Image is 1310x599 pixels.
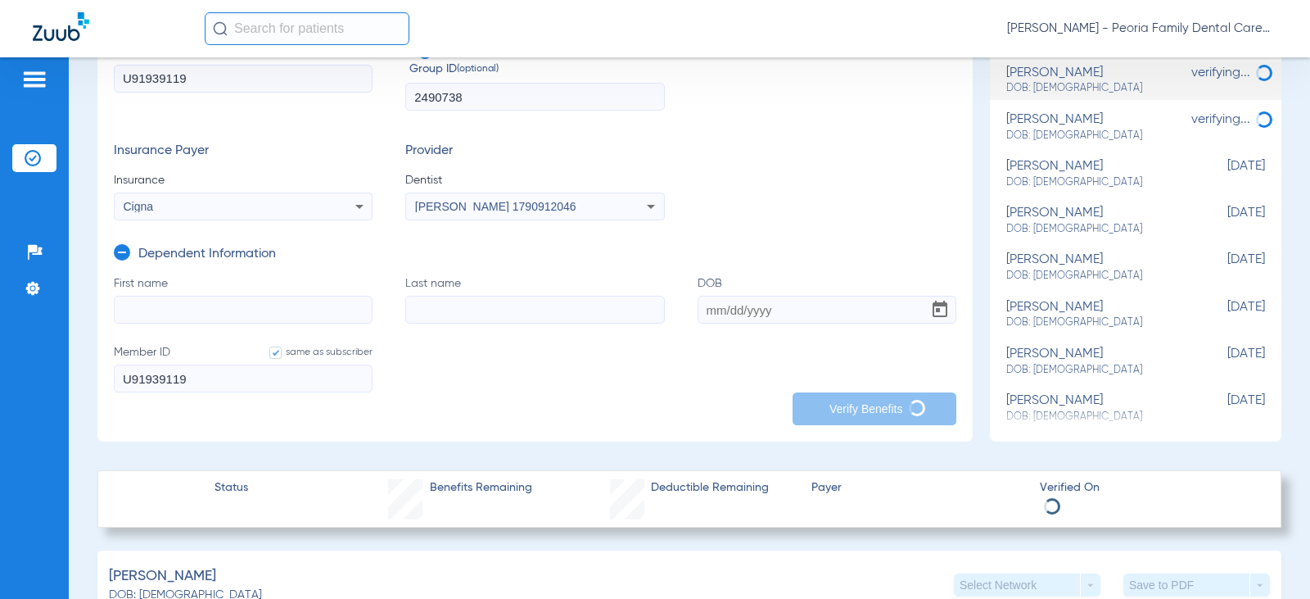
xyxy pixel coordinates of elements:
[1006,112,1183,143] div: [PERSON_NAME]
[138,247,276,263] h3: Dependent Information
[405,296,664,324] input: Last name
[21,70,47,89] img: hamburger-icon
[1183,159,1265,189] span: [DATE]
[1007,20,1277,37] span: [PERSON_NAME] - Peoria Family Dental Care
[1006,175,1183,190] span: DOB: [DEMOGRAPHIC_DATA]
[457,61,499,78] small: (optional)
[698,275,956,324] label: DOB
[114,65,373,93] input: Member ID
[1191,66,1250,79] span: verifying...
[415,200,576,213] span: [PERSON_NAME] 1790912046
[1006,159,1183,189] div: [PERSON_NAME]
[405,275,664,324] label: Last name
[1183,206,1265,236] span: [DATE]
[1006,269,1183,284] span: DOB: [DEMOGRAPHIC_DATA]
[1006,129,1183,143] span: DOB: [DEMOGRAPHIC_DATA]
[409,61,664,78] span: Group ID
[114,344,373,393] label: Member ID
[651,479,769,497] span: Deductible Remaining
[1183,393,1265,424] span: [DATE]
[698,296,956,324] input: DOBOpen calendar
[1006,66,1183,96] div: [PERSON_NAME]
[1006,315,1183,330] span: DOB: [DEMOGRAPHIC_DATA]
[1006,222,1183,237] span: DOB: [DEMOGRAPHIC_DATA]
[124,200,154,213] span: Cigna
[793,393,956,425] button: Verify Benefits
[1183,300,1265,330] span: [DATE]
[33,12,89,41] img: Zuub Logo
[1006,252,1183,283] div: [PERSON_NAME]
[215,479,248,497] span: Status
[114,365,373,393] input: Member IDsame as subscriber
[405,143,664,160] h3: Provider
[1006,300,1183,330] div: [PERSON_NAME]
[405,172,664,188] span: Dentist
[1191,113,1250,126] span: verifying...
[114,44,373,111] label: Member ID
[114,275,373,324] label: First name
[213,21,228,36] img: Search Icon
[114,296,373,324] input: First name
[811,479,1026,497] span: Payer
[1006,206,1183,236] div: [PERSON_NAME]
[205,12,409,45] input: Search for patients
[109,566,216,587] span: [PERSON_NAME]
[1183,347,1265,377] span: [DATE]
[114,143,373,160] h3: Insurance Payer
[1006,393,1183,424] div: [PERSON_NAME]
[1006,363,1183,378] span: DOB: [DEMOGRAPHIC_DATA]
[1183,252,1265,283] span: [DATE]
[253,344,373,361] label: same as subscriber
[1040,479,1254,497] span: Verified On
[430,479,532,497] span: Benefits Remaining
[924,293,956,326] button: Open calendar
[1006,347,1183,377] div: [PERSON_NAME]
[114,172,373,188] span: Insurance
[1006,81,1183,96] span: DOB: [DEMOGRAPHIC_DATA]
